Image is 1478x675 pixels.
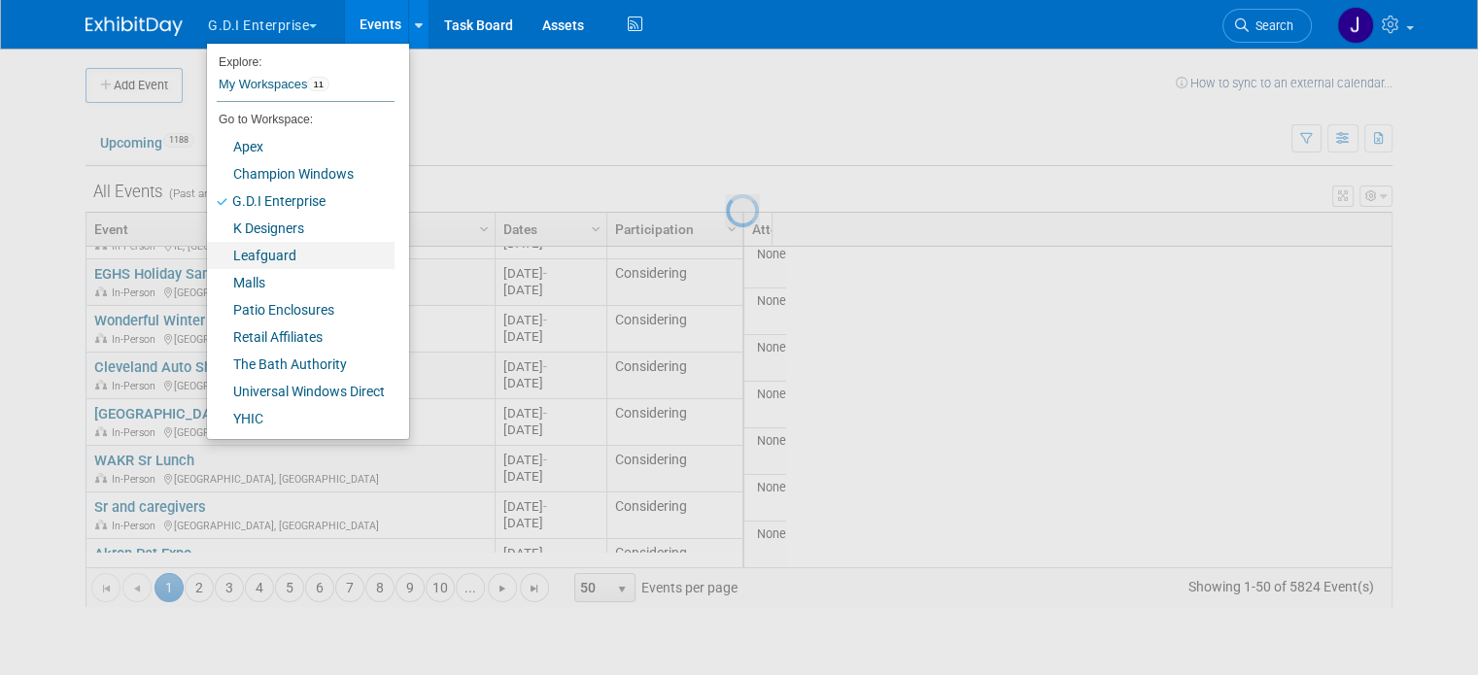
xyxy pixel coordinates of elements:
li: Go to Workspace: [207,107,395,132]
img: Jonathan Zargo [1337,7,1374,44]
a: The Bath Authority [207,351,395,378]
li: Explore: [207,51,395,68]
a: Leafguard [207,242,395,269]
a: Search [1222,9,1312,43]
a: My Workspaces11 [217,68,395,101]
span: 11 [307,77,329,92]
a: YHIC [207,405,395,432]
a: G.D.I Enterprise [207,187,395,215]
a: Apex [207,133,395,160]
a: Retail Affiliates [207,323,395,351]
a: Patio Enclosures [207,296,395,323]
a: Malls [207,269,395,296]
img: ExhibitDay [86,17,183,36]
a: Universal Windows Direct [207,378,395,405]
a: K Designers [207,215,395,242]
a: Champion Windows [207,160,395,187]
span: Search [1249,18,1293,33]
